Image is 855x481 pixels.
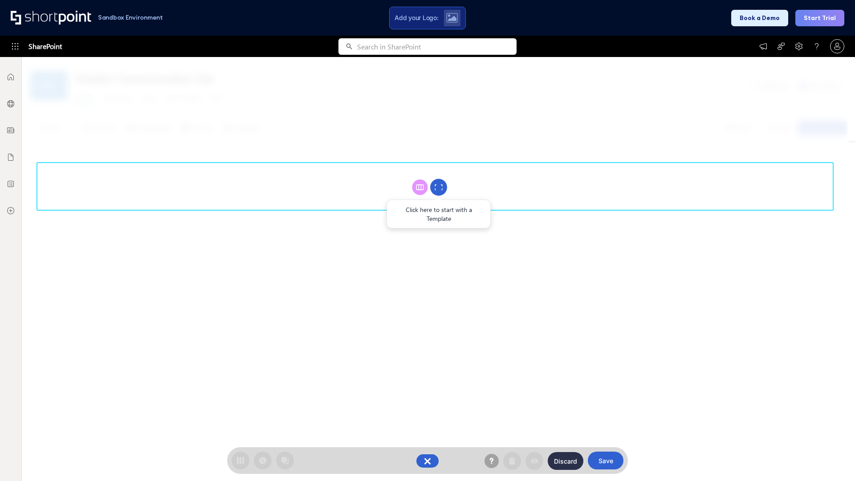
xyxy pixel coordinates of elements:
[731,10,788,26] button: Book a Demo
[446,13,458,23] img: Upload logo
[395,14,438,22] span: Add your Logo:
[795,10,844,26] button: Start Trial
[588,452,623,469] button: Save
[28,36,62,57] span: SharePoint
[98,15,163,20] h1: Sandbox Environment
[548,452,583,470] button: Discard
[810,438,855,481] iframe: Chat Widget
[357,38,517,55] input: Search in SharePoint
